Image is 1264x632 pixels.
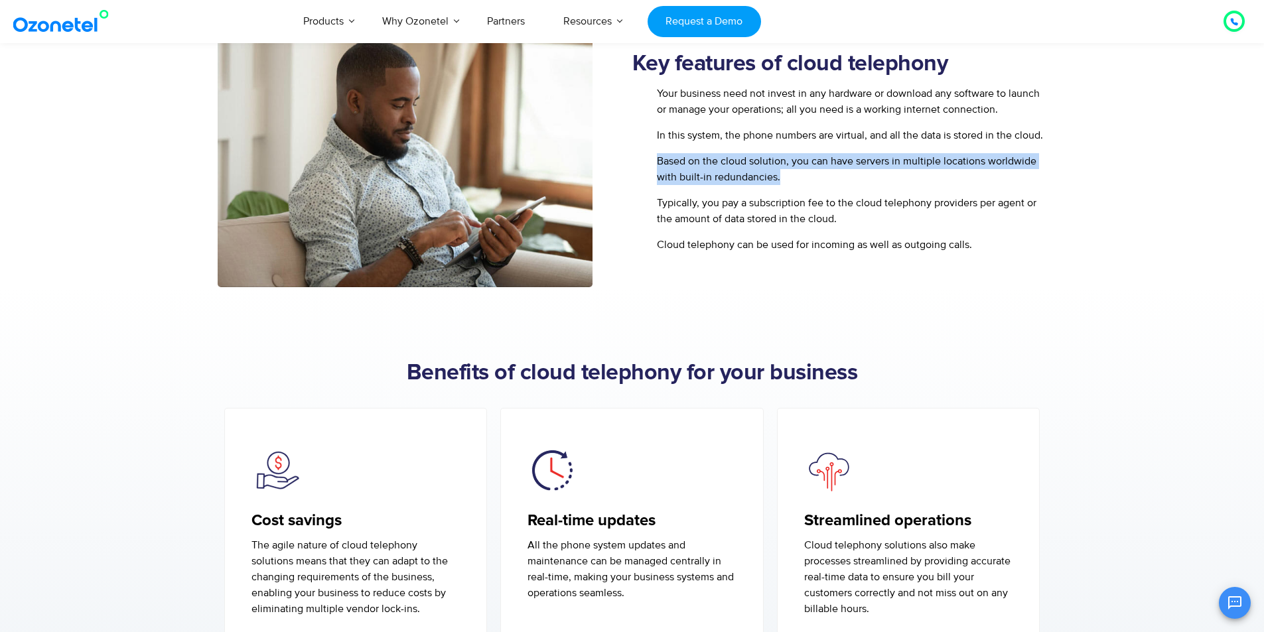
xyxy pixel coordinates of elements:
h5: Streamlined operations [804,511,1013,531]
p: All the phone system updates and maintenance can be managed centrally in real-time, making your b... [527,537,737,601]
span: Based on the cloud solution, you can have servers in multiple locations worldwide with built-in r... [654,153,1047,185]
h5: Real-time updates [527,511,737,531]
span: Cloud telephony can be used for incoming as well as outgoing calls. [654,237,972,253]
h2: Key features of cloud telephony [632,51,1047,78]
button: Open chat [1219,587,1251,619]
p: Cloud telephony solutions also make processes streamlined by providing accurate real-time data to... [804,537,1013,617]
a: Request a Demo [648,6,761,37]
h2: Benefits of cloud telephony for your business [218,360,1047,387]
h5: Cost savings [251,511,460,531]
span: Your business need not invest in any hardware or download any software to launch or manage your o... [654,86,1047,117]
span: Typically, you pay a subscription fee to the cloud telephony providers per agent or the amount of... [654,195,1047,227]
span: In this system, the phone numbers are virtual, and all the data is stored in the cloud. [654,127,1043,143]
p: The agile nature of cloud telephony solutions means that they can adapt to the changing requireme... [251,537,460,617]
